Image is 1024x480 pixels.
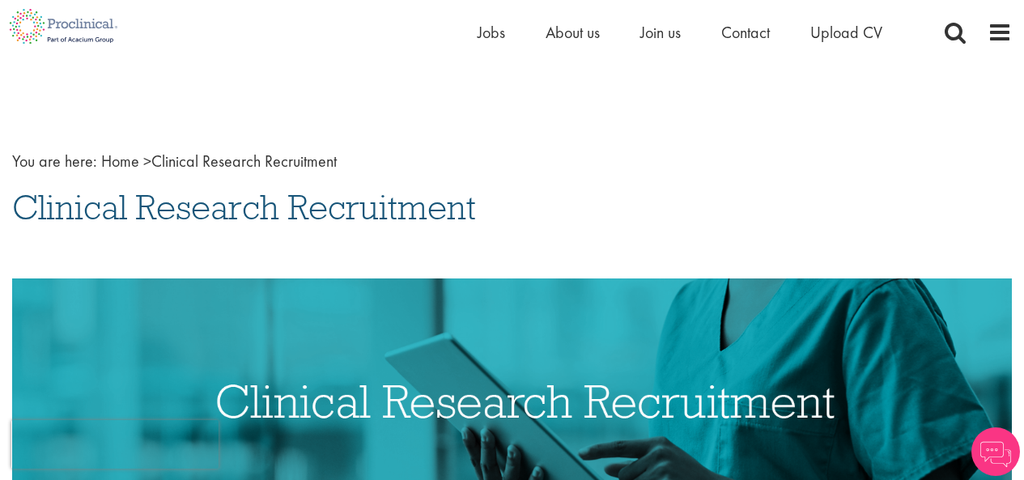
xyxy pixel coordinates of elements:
[478,22,505,43] a: Jobs
[101,151,139,172] a: breadcrumb link to Home
[721,22,770,43] a: Contact
[971,427,1020,476] img: Chatbot
[11,420,219,469] iframe: reCAPTCHA
[12,151,97,172] span: You are here:
[143,151,151,172] span: >
[12,185,476,229] span: Clinical Research Recruitment
[546,22,600,43] a: About us
[101,151,337,172] span: Clinical Research Recruitment
[640,22,681,43] a: Join us
[810,22,882,43] a: Upload CV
